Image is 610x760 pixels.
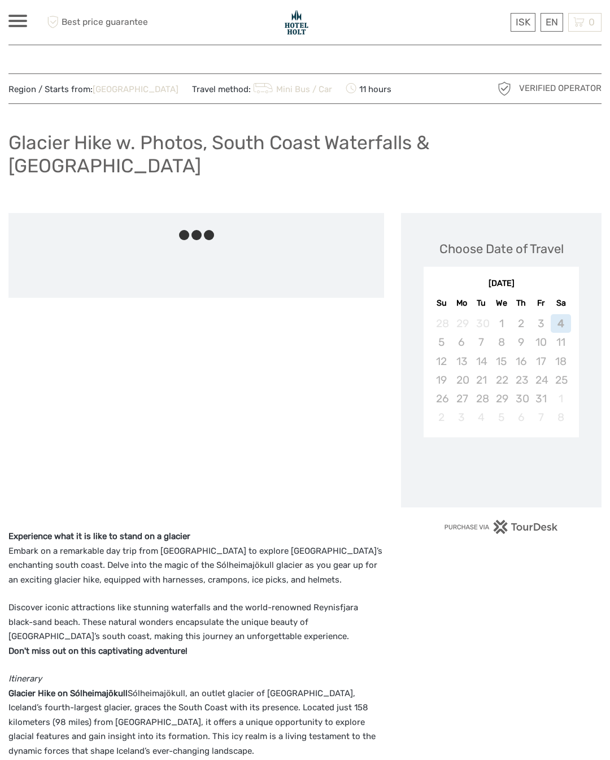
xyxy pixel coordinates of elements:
[432,352,451,371] div: Not available Sunday, October 12th, 2025
[282,8,311,36] img: Hotel Holt
[531,333,551,351] div: Not available Friday, October 10th, 2025
[511,314,531,333] div: Not available Thursday, October 2nd, 2025
[495,80,513,98] img: verified_operator_grey_128.png
[432,333,451,351] div: Not available Sunday, October 5th, 2025
[8,601,384,658] p: Discover iconic attractions like stunning waterfalls and the world-renowned Reynisfjara black-san...
[432,296,451,311] div: Su
[444,520,559,534] img: PurchaseViaTourDesk.png
[452,408,472,427] div: Not available Monday, November 3rd, 2025
[531,352,551,371] div: Not available Friday, October 17th, 2025
[472,371,491,389] div: Not available Tuesday, October 21st, 2025
[346,81,391,97] span: 11 hours
[551,352,570,371] div: Not available Saturday, October 18th, 2025
[531,371,551,389] div: Not available Friday, October 24th, 2025
[472,352,491,371] div: Not available Tuesday, October 14th, 2025
[491,314,511,333] div: Not available Wednesday, October 1st, 2025
[511,408,531,427] div: Not available Thursday, November 6th, 2025
[472,314,491,333] div: Not available Tuesday, September 30th, 2025
[531,389,551,408] div: Not available Friday, October 31st, 2025
[551,296,570,311] div: Sa
[551,408,570,427] div: Not available Saturday, November 8th, 2025
[472,408,491,427] div: Not available Tuesday, November 4th, 2025
[519,82,602,94] span: Verified Operator
[8,688,128,698] strong: Glacier Hike on Sólheimajökull
[192,81,332,97] span: Travel method:
[491,389,511,408] div: Not available Wednesday, October 29th, 2025
[472,389,491,408] div: Not available Tuesday, October 28th, 2025
[44,13,157,32] span: Best price guarantee
[551,314,570,333] div: Not available Saturday, October 4th, 2025
[8,646,188,656] strong: Don't miss out on this captivating adventure!
[541,13,563,32] div: EN
[491,408,511,427] div: Not available Wednesday, November 5th, 2025
[511,333,531,351] div: Not available Thursday, October 9th, 2025
[511,296,531,311] div: Th
[8,529,384,587] p: Embark on a remarkable day trip from [GEOGRAPHIC_DATA] to explore [GEOGRAPHIC_DATA]’s enchanting ...
[452,333,472,351] div: Not available Monday, October 6th, 2025
[511,389,531,408] div: Not available Thursday, October 30th, 2025
[491,352,511,371] div: Not available Wednesday, October 15th, 2025
[511,371,531,389] div: Not available Thursday, October 23rd, 2025
[93,84,178,94] a: [GEOGRAPHIC_DATA]
[439,240,564,258] div: Choose Date of Travel
[551,371,570,389] div: Not available Saturday, October 25th, 2025
[452,389,472,408] div: Not available Monday, October 27th, 2025
[551,389,570,408] div: Not available Saturday, November 1st, 2025
[531,314,551,333] div: Not available Friday, October 3rd, 2025
[452,352,472,371] div: Not available Monday, October 13th, 2025
[452,314,472,333] div: Not available Monday, September 29th, 2025
[427,314,575,427] div: month 2025-10
[8,674,42,684] em: Itinerary
[587,16,596,28] span: 0
[516,16,530,28] span: ISK
[432,389,451,408] div: Not available Sunday, October 26th, 2025
[432,408,451,427] div: Not available Sunday, November 2nd, 2025
[491,296,511,311] div: We
[452,296,472,311] div: Mo
[472,333,491,351] div: Not available Tuesday, October 7th, 2025
[531,408,551,427] div: Not available Friday, November 7th, 2025
[491,371,511,389] div: Not available Wednesday, October 22nd, 2025
[551,333,570,351] div: Not available Saturday, October 11th, 2025
[8,84,178,95] span: Region / Starts from:
[432,314,451,333] div: Not available Sunday, September 28th, 2025
[432,371,451,389] div: Not available Sunday, October 19th, 2025
[424,278,579,290] div: [DATE]
[8,131,602,177] h1: Glacier Hike w. Photos, South Coast Waterfalls & [GEOGRAPHIC_DATA]
[8,672,384,758] p: Sólheimajökull, an outlet glacier of [GEOGRAPHIC_DATA], Iceland’s fourth-largest glacier, graces ...
[452,371,472,389] div: Not available Monday, October 20th, 2025
[472,296,491,311] div: Tu
[251,84,332,94] a: Mini Bus / Car
[8,531,190,541] strong: Experience what it is like to stand on a glacier
[511,352,531,371] div: Not available Thursday, October 16th, 2025
[498,466,505,474] div: Loading...
[491,333,511,351] div: Not available Wednesday, October 8th, 2025
[531,296,551,311] div: Fr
